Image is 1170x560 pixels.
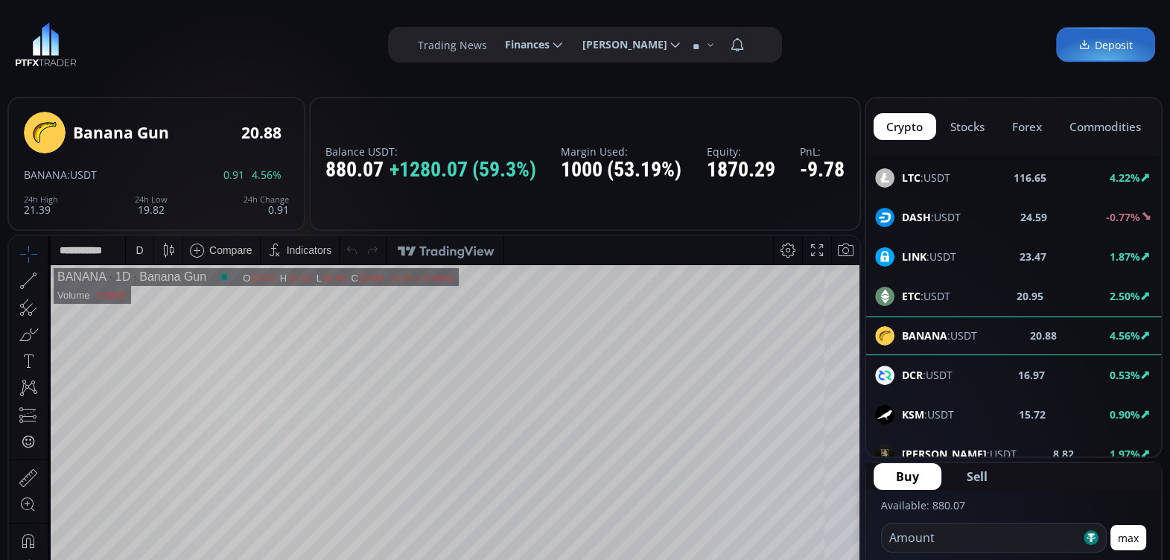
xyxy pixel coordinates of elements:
div: 24h High [24,195,58,204]
b: 24.59 [1020,209,1047,225]
b: DASH [902,210,931,224]
b: -0.77% [1106,210,1140,224]
b: LINK [902,249,926,264]
b: [PERSON_NAME] [902,447,987,461]
div: auto [823,510,843,522]
div: 0.91 [244,195,289,215]
div: 24h Change [244,195,289,204]
button: forex [999,113,1055,140]
div: 20.97 [242,36,267,48]
span: +1280.07 (59.3%) [390,159,536,182]
b: 1.97% [1110,447,1140,461]
span: Deposit [1078,37,1133,53]
img: LOGO [15,22,77,67]
div: 1D [98,34,121,48]
div: BANANA [48,34,98,48]
span: 4.56% [252,169,282,180]
div: 19.82 [135,195,168,215]
span: :USDT [902,367,953,383]
div: 5y [54,510,65,522]
b: LTC [902,171,921,185]
b: 23.47 [1020,249,1046,264]
div: −0.10 (−0.48%) [378,36,445,48]
span: Finances [495,30,550,60]
label: Margin Used: [561,146,681,157]
div: 1y [75,510,86,522]
b: 4.22% [1110,171,1140,185]
b: DCR [902,368,923,382]
span: 00:43:10 (UTC) [681,510,753,522]
div: 21.01 [279,36,303,48]
div: H [271,36,279,48]
button: Sell [944,463,1010,490]
div: 1d [168,510,180,522]
div: Banana Gun [121,34,197,48]
span: :USDT [902,446,1017,462]
button: stocks [938,113,998,140]
div: 880.07 [325,159,536,182]
a: Deposit [1056,28,1155,63]
b: 0.53% [1110,368,1140,382]
span: [PERSON_NAME] [572,30,667,60]
span: :USDT [67,168,97,182]
div: log [798,510,813,522]
b: 20.95 [1017,288,1043,304]
div: 20.88 [350,36,375,48]
div: 1000 (53.19%) [561,159,681,182]
b: 116.65 [1014,170,1046,185]
button: Buy [874,463,941,490]
button: 00:43:10 (UTC) [676,502,758,530]
div: 5d [147,510,159,522]
div: Indicators [278,8,323,20]
div: Banana Gun [73,124,169,141]
b: 8.82 [1053,446,1074,462]
div: 24h Low [135,195,168,204]
span: :USDT [902,407,954,422]
div: Market open [209,34,222,48]
b: 1.87% [1110,249,1140,264]
div: Toggle Auto Scale [818,502,848,530]
span: :USDT [902,288,950,304]
label: Equity: [707,146,775,157]
div: 20.88 [241,124,282,141]
b: 2.50% [1110,289,1140,303]
span: :USDT [902,170,950,185]
div: 21.39 [24,195,58,215]
div: Toggle Percentage [772,502,793,530]
div: 20.85 [314,36,338,48]
label: Balance USDT: [325,146,536,157]
div: Go to [200,502,223,530]
div: 1m [121,510,136,522]
label: Trading News [418,37,487,53]
div:  [13,199,25,213]
div: Compare [200,8,244,20]
span: Buy [896,468,919,486]
div: Volume [48,54,80,65]
label: PnL: [800,146,845,157]
b: KSM [902,407,924,421]
div: L [308,36,314,48]
div: C [343,36,350,48]
div: 3m [97,510,111,522]
b: 16.97 [1018,367,1045,383]
div: O [234,36,242,48]
div: 1.985K [86,54,117,65]
div: Toggle Log Scale [793,502,818,530]
span: :USDT [902,209,961,225]
span: :USDT [902,249,956,264]
span: Sell [967,468,988,486]
span: 0.91 [223,169,244,180]
b: 0.90% [1110,407,1140,421]
button: max [1110,525,1146,550]
div: D [127,8,134,20]
button: crypto [874,113,936,140]
div: Hide Drawings Toolbar [34,467,41,487]
div: -9.78 [800,159,845,182]
button: commodities [1056,113,1154,140]
span: BANANA [24,168,67,182]
b: 15.72 [1019,407,1046,422]
label: Available: 880.07 [881,498,965,512]
b: ETC [902,289,921,303]
div: 1870.29 [707,159,775,182]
